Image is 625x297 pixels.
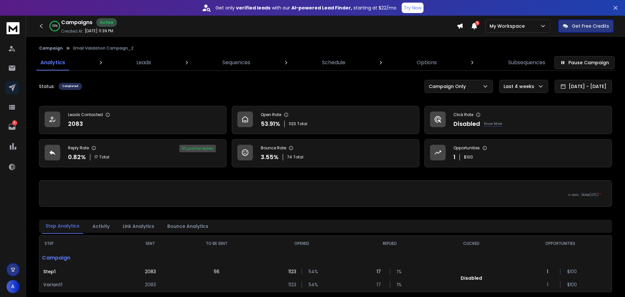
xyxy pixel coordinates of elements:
[555,80,612,93] button: [DATE] - [DATE]
[68,153,86,162] p: 0.82 %
[417,59,437,67] p: Options
[68,112,103,117] p: Leads Contacted
[236,5,271,11] strong: verified leads
[6,120,19,133] a: 3
[453,112,473,117] p: Click Rate
[39,106,227,134] a: Leads Contacted2083
[39,46,63,51] button: Campaign
[309,281,315,288] p: 54 %
[232,106,419,134] a: Open Rate53.91%1123Total
[508,59,545,67] p: Subsequences
[558,20,614,33] button: Get Free Credits
[52,24,58,28] p: 100 %
[68,145,89,151] p: Reply Rate
[288,268,295,275] p: 1123
[222,59,250,67] p: Sequences
[215,5,396,11] p: Get only with our starting at $22/mo
[258,236,346,251] th: OPENED
[61,29,83,34] p: Created At:
[397,268,403,275] p: 1 %
[145,268,156,275] p: 2083
[94,155,98,160] span: 17
[404,5,422,11] p: Try Now
[377,268,383,275] p: 17
[125,236,176,251] th: SENT
[73,46,133,51] p: Email Validation Campaign_2
[261,145,286,151] p: Bounce Rate
[99,155,109,160] span: Total
[554,56,615,69] button: Pause Campaign
[145,281,156,288] p: 2083
[287,155,292,160] span: 74
[289,121,296,126] span: 1123
[504,55,549,70] a: Subsequences
[424,106,612,134] a: Click RateDisabledKnow More
[567,268,574,275] p: $ 100
[484,121,502,126] p: Know More
[68,119,83,128] p: 2083
[50,192,601,197] p: x-axis : Date(UTC)
[261,119,280,128] p: 53.91 %
[377,281,383,288] p: 17
[490,23,527,29] p: My Workspace
[504,83,537,90] p: Last 4 weeks
[309,268,315,275] p: 54 %
[43,281,121,288] p: Variant 1
[39,139,227,167] a: Reply Rate0.82%17Total6% positive replies
[12,120,17,126] p: 3
[453,153,455,162] p: 1
[424,139,612,167] a: Opportunities1$100
[136,59,151,67] p: Leads
[7,280,20,293] button: A
[453,119,480,128] p: Disabled
[429,83,468,90] p: Campaign Only
[61,19,92,26] h1: Campaigns
[261,153,279,162] p: 3.55 %
[96,18,117,27] div: Active
[39,236,125,251] th: STEP
[318,55,349,70] a: Schedule
[475,21,479,25] span: 5
[218,55,254,70] a: Sequences
[261,112,281,117] p: Open Rate
[461,275,482,281] p: Disabled
[119,219,158,233] button: Link Analytics
[397,281,403,288] p: 1 %
[175,236,258,251] th: TO BE SENT
[547,268,553,275] p: 1
[293,155,303,160] span: Total
[567,281,574,288] p: $ 100
[322,59,345,67] p: Schedule
[291,5,352,11] strong: AI-powered Lead Finder,
[36,55,69,70] a: Analytics
[40,59,65,67] p: Analytics
[464,155,473,160] p: $ 100
[179,145,216,152] div: 6 % positive replies
[346,236,434,251] th: REPLIED
[59,83,82,90] div: Completed
[547,281,553,288] p: 1
[288,281,295,288] p: 1123
[163,219,212,233] button: Bounce Analytics
[89,219,114,233] button: Activity
[214,268,219,275] p: 56
[509,236,612,251] th: OPPORTUNITIES
[232,139,419,167] a: Bounce Rate3.55%74Total
[572,23,609,29] p: Get Free Credits
[453,145,480,151] p: Opportunities
[7,22,20,34] img: logo
[85,28,113,34] p: [DATE] 11:39 PM
[42,219,83,234] button: Step Analytics
[39,83,55,90] p: Status:
[297,121,307,126] span: Total
[413,55,441,70] a: Options
[434,236,509,251] th: CLICKED
[39,251,125,264] p: Campaign
[132,55,155,70] a: Leads
[402,3,424,13] button: Try Now
[43,268,121,275] p: Step 1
